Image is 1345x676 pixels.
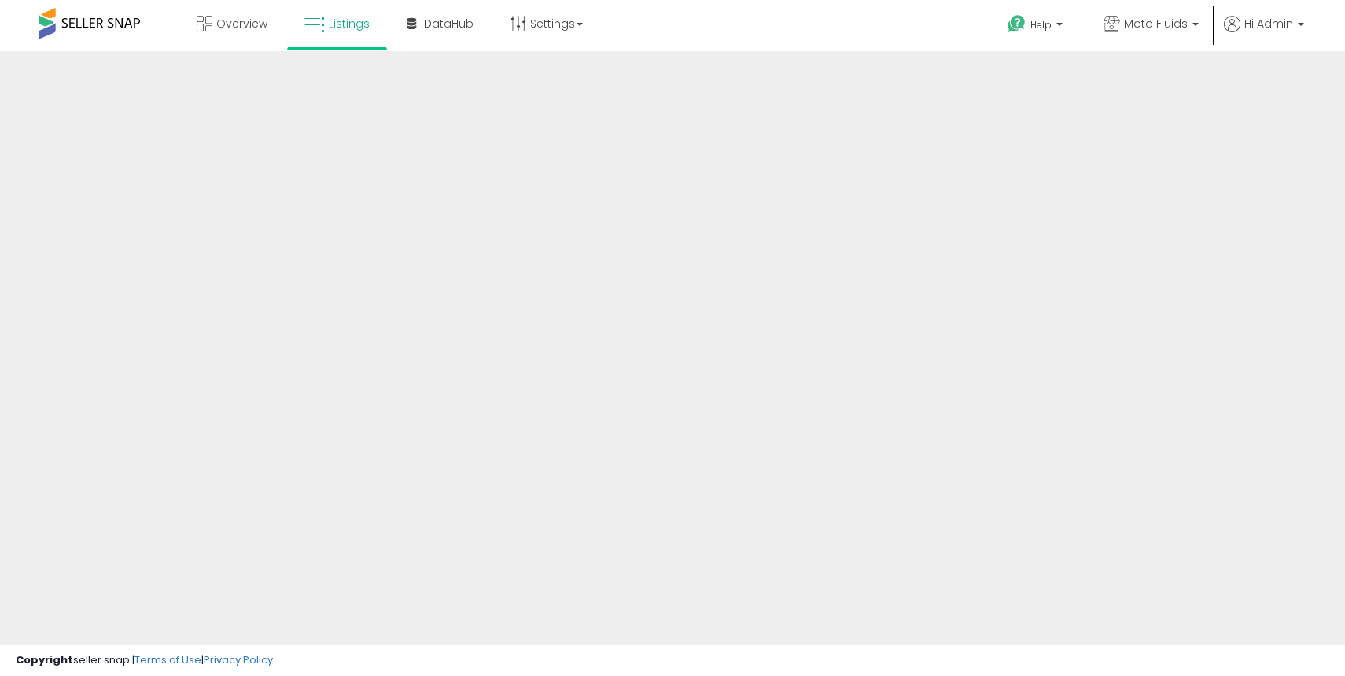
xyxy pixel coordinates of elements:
[204,652,273,667] a: Privacy Policy
[1224,16,1304,51] a: Hi Admin
[1007,14,1026,34] i: Get Help
[329,16,370,31] span: Listings
[424,16,474,31] span: DataHub
[995,2,1078,51] a: Help
[1244,16,1293,31] span: Hi Admin
[1030,18,1052,31] span: Help
[216,16,267,31] span: Overview
[16,653,273,668] div: seller snap | |
[16,652,73,667] strong: Copyright
[134,652,201,667] a: Terms of Use
[1124,16,1188,31] span: Moto Fluids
